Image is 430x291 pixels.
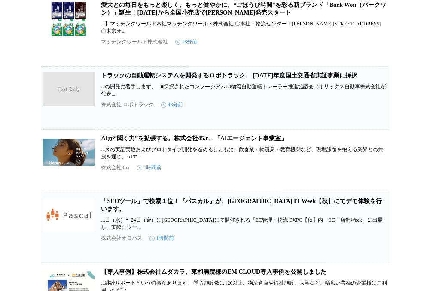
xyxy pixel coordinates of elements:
p: ...】マッチングワールド本社マッチングワールド株式会社 〇本社・物流センター：[PERSON_NAME][STREET_ADDRESS] 〇東京オ... [101,20,387,35]
a: AIが“聞く力”を拡張する。株式会社45.r、「AIエージェント事業室」 [101,135,287,142]
a: トラックの自動運転システムを開発するロボトラック、 [DATE]年度国土交通省実証事業に採択 [101,72,358,79]
img: トラックの自動運転システムを開発するロボトラック、 2025年度国土交通省実証事業に採択 [43,72,95,106]
a: 「SEOツール」で検索１位！『パスカル』が、[GEOGRAPHIC_DATA] IT Week【秋】にてデモ体験を行います。 [101,198,382,212]
p: ...の開発に着手します。 ■採択されたコンソーシアムL4物流自動運転トレーラー推進協議会（オリックス自動車株式会社が代表... [101,83,387,98]
p: 株式会社オロパス [101,235,143,242]
p: ...日（水）〜24日（金）に[GEOGRAPHIC_DATA]にて開催される「EC管理・物流 EXPO【秋】内 EC・店舗Week」に出展し、実際にツー... [101,217,387,231]
time: 1時間前 [137,164,162,171]
img: 愛犬との毎日をもっと楽しく、もっと健やかに。“ごほうび時間”を彩る新ブランド「Bark Won（バークワン）」誕生！10月20日から全国小売店で順次発売スタート [43,1,95,36]
time: 1時間前 [149,235,174,242]
p: ...ズの実証実験およびプロトタイプ開発を進めるとともに、飲食業・物流業・教育機関など、現場課題を抱える業界との共創を通じ、AIエ... [101,146,387,161]
time: 48分前 [161,101,183,108]
time: 18分前 [175,38,198,46]
p: 株式会社45.r [101,164,130,171]
img: AIが“聞く力”を拡張する。株式会社45.r、「AIエージェント事業室」 [43,135,95,169]
a: 愛犬との毎日をもっと楽しく、もっと健やかに。“ごほうび時間”を彩る新ブランド「Bark Won（バークワン）」誕生！[DATE]から全国小売店で[PERSON_NAME]発売スタート [101,2,387,16]
a: 【導入事例】株式会社ムダカラ、東和病院様のEM CLOUD導入事例を公開しました [101,269,327,275]
img: 「SEOツール」で検索１位！『パスカル』が、Japan IT Week【秋】にてデモ体験を行います。 [43,198,95,232]
p: マッチングワールド株式会社 [101,38,168,46]
p: 株式会社 ロボトラック [101,101,154,108]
